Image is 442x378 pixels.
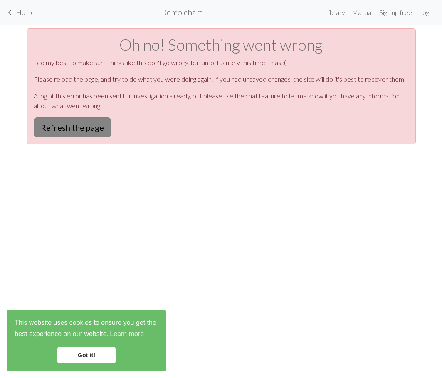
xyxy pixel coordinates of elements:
span: This website uses cookies to ensure you get the best experience on our website. [15,318,158,340]
p: I do my best to make sure things like this don't go wrong, but unfortuantely this time it has :( [34,58,409,68]
a: Login [415,4,437,21]
p: Please reload the page, and try to do what you were doing again. If you had unsaved changes, the ... [34,74,409,84]
h1: Oh no! Something went wrong [34,35,409,54]
span: Home [16,8,35,16]
a: Sign up free [376,4,415,21]
a: dismiss cookie message [57,347,116,363]
a: Home [5,5,35,20]
div: cookieconsent [7,310,166,371]
p: A log of this error has been sent for investigation already, but please use the chat feature to l... [34,91,409,111]
a: Manual [348,4,376,21]
button: Refresh the page [34,117,111,137]
a: Library [321,4,348,21]
a: learn more about cookies [109,328,145,340]
span: keyboard_arrow_left [5,7,15,18]
h2: Demo chart [161,7,202,17]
